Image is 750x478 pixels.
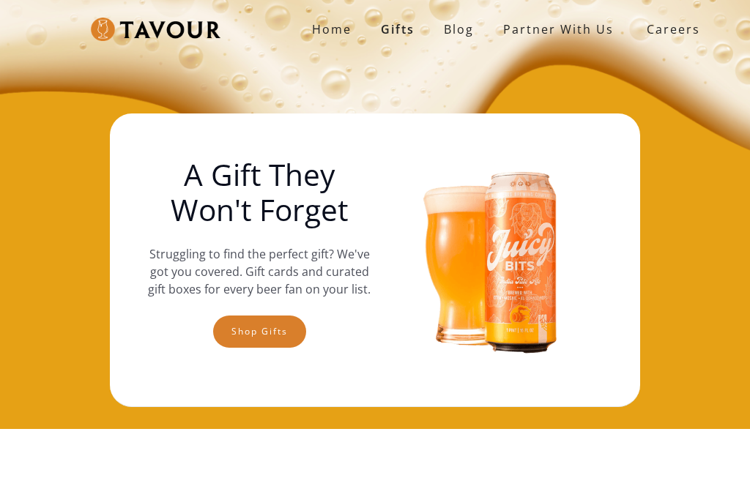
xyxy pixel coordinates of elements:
[312,21,352,37] strong: Home
[147,245,371,298] p: Struggling to find the perfect gift? We've got you covered. Gift cards and curated gift boxes for...
[147,157,371,228] h1: A Gift They Won't Forget
[297,15,366,44] a: Home
[429,15,489,44] a: Blog
[489,15,628,44] a: partner with us
[647,15,700,44] strong: Careers
[366,15,429,44] a: Gifts
[628,9,711,50] a: Careers
[213,315,306,348] a: Shop gifts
